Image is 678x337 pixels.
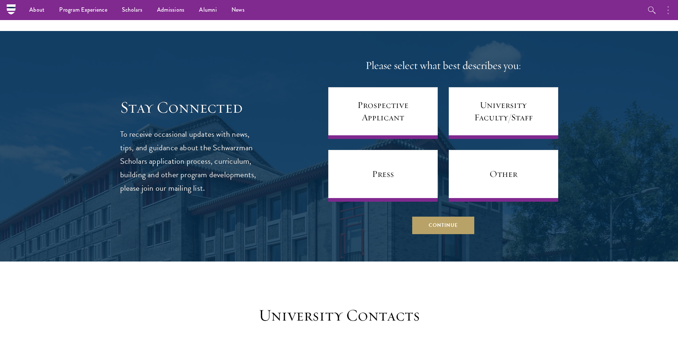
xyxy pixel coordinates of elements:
a: Other [449,150,558,202]
a: Prospective Applicant [328,87,438,139]
a: University Faculty/Staff [449,87,558,139]
h3: University Contacts [226,305,452,326]
button: Continue [412,216,474,234]
p: To receive occasional updates with news, tips, and guidance about the Schwarzman Scholars applica... [120,128,257,195]
h3: Stay Connected [120,97,257,118]
h4: Please select what best describes you: [328,58,558,73]
a: Press [328,150,438,202]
